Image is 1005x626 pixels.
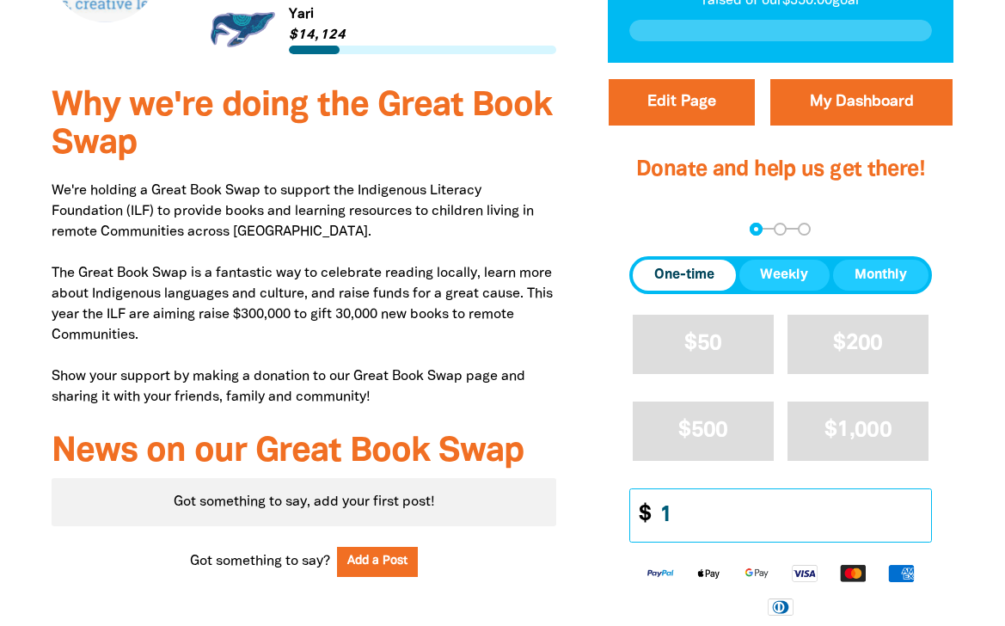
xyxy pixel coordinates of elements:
img: American Express logo [877,563,925,583]
a: My Dashboard [770,79,953,126]
button: $1,000 [787,402,928,461]
span: Donate and help us get there! [636,160,925,180]
span: Why we're doing the Great Book Swap [52,90,552,160]
div: Got something to say, add your first post! [52,478,556,526]
button: Monthly [833,260,928,291]
img: Mastercard logo [829,563,877,583]
span: $1,000 [824,420,892,440]
img: Paypal logo [636,563,684,583]
button: Add a Post [337,547,418,577]
span: Monthly [855,265,907,285]
span: One-time [654,265,714,285]
div: Paginated content [52,478,556,526]
button: Navigate to step 3 of 3 to enter your payment details [798,223,811,236]
button: $500 [633,402,774,461]
span: $200 [833,334,882,353]
button: Edit Page [609,79,756,126]
span: $50 [684,334,721,353]
h3: News on our Great Book Swap [52,433,556,471]
input: Enter custom amount [647,489,931,542]
button: Navigate to step 2 of 3 to enter your details [774,223,787,236]
span: Weekly [760,265,808,285]
img: Google Pay logo [732,563,781,583]
span: $ [630,489,651,542]
button: $200 [787,315,928,374]
p: We're holding a Great Book Swap to support the Indigenous Literacy Foundation (ILF) to provide bo... [52,181,556,408]
img: Apple Pay logo [684,563,732,583]
img: Diners Club logo [757,597,805,617]
button: Navigate to step 1 of 3 to enter your donation amount [750,223,763,236]
button: Weekly [739,260,830,291]
div: Donation frequency [629,256,932,294]
span: $500 [678,420,727,440]
button: One-time [633,260,736,291]
img: Visa logo [781,563,829,583]
button: $50 [633,315,774,374]
span: Got something to say? [190,551,330,572]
